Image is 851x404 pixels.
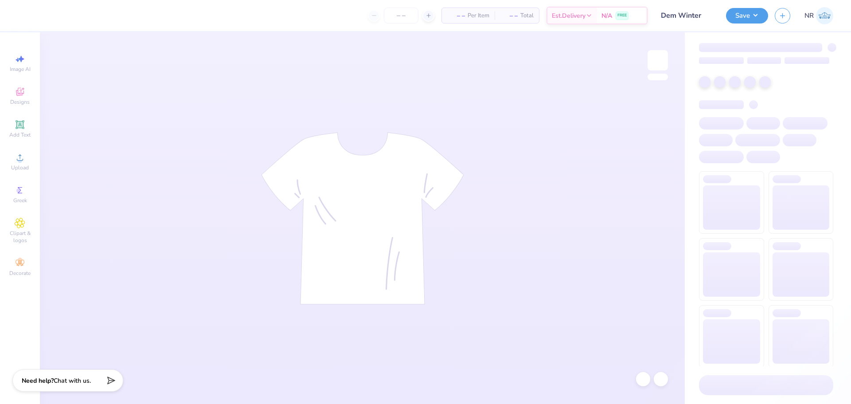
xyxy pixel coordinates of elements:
span: Clipart & logos [4,230,35,244]
span: Greek [13,197,27,204]
button: Save [726,8,768,24]
span: N/A [601,11,612,20]
span: NR [804,11,814,21]
span: FREE [617,12,627,19]
span: Per Item [468,11,489,20]
input: Untitled Design [654,7,719,24]
span: Chat with us. [54,377,91,385]
span: Upload [11,164,29,171]
input: – – [384,8,418,24]
span: Add Text [9,131,31,138]
span: Image AI [10,66,31,73]
span: – – [447,11,465,20]
span: Total [520,11,534,20]
span: Est. Delivery [552,11,586,20]
img: Niki Roselle Tendencia [816,7,833,24]
span: – – [500,11,518,20]
span: Decorate [9,270,31,277]
a: NR [804,7,833,24]
strong: Need help? [22,377,54,385]
img: tee-skeleton.svg [261,132,464,305]
span: Designs [10,98,30,106]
